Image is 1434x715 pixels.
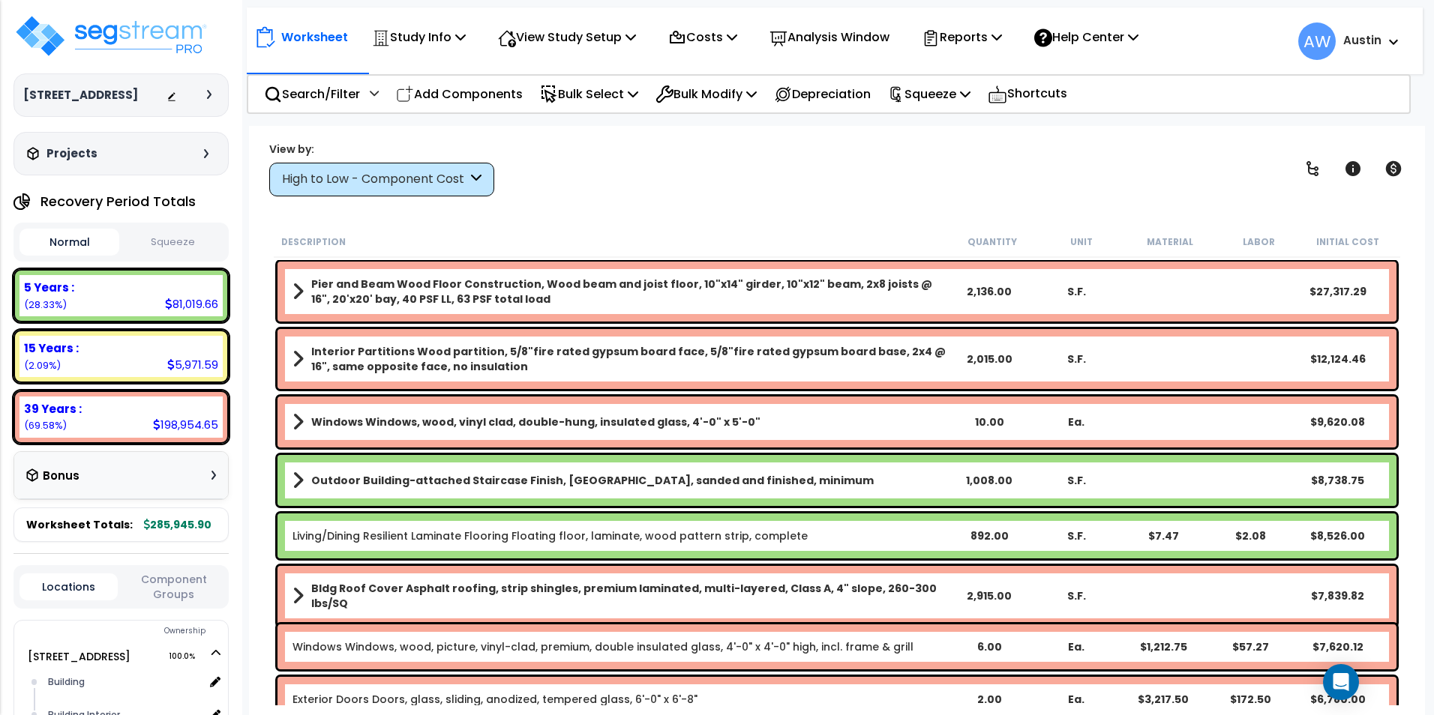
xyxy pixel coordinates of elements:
div: 5,971.59 [167,357,218,372]
a: [STREET_ADDRESS] 100.0% [28,649,130,664]
p: Bulk Modify [655,84,757,104]
b: Bldg Roof Cover Asphalt roofing, strip shingles, premium laminated, multi-layered, Class A, 4" sl... [311,581,946,611]
p: Depreciation [774,84,871,104]
b: Outdoor Building-attached Staircase Finish, [GEOGRAPHIC_DATA], sanded and finished, minimum [311,473,874,488]
div: S.F. [1033,284,1120,299]
small: Description [281,236,346,248]
b: 39 Years : [24,401,82,417]
div: Ownership [44,622,228,640]
p: Squeeze [888,84,970,104]
b: Interior Partitions Wood partition, 5/8"fire rated gypsum board face, 5/8"fire rated gypsum board... [311,344,946,374]
h3: Projects [46,146,97,161]
b: 285,945.90 [144,517,211,532]
p: Costs [668,27,737,47]
div: 892.00 [946,528,1033,543]
div: 2,015.00 [946,352,1033,366]
a: Individual Item [292,692,697,707]
button: Locations [19,573,118,600]
a: Individual Item [292,528,808,543]
small: 2.0883635680735413% [24,359,61,372]
span: Worksheet Totals: [26,517,133,532]
p: Search/Filter [264,84,360,104]
span: AW [1298,22,1336,60]
div: $8,526.00 [1294,528,1381,543]
p: Worksheet [281,27,348,47]
div: 6.00 [946,639,1033,654]
div: View by: [269,142,494,157]
div: Depreciation [766,76,879,112]
button: Squeeze [123,229,223,256]
b: Windows Windows, wood, vinyl clad, double-hung, insulated glass, 4'-0" x 5'-0" [311,414,760,429]
b: 15 Years : [24,340,79,356]
small: Initial Cost [1316,236,1379,248]
p: Help Center [1034,27,1138,47]
p: Add Components [396,84,523,104]
div: Ea. [1033,414,1120,429]
small: Labor [1243,236,1275,248]
b: 5 Years : [24,280,74,295]
div: S.F. [1033,473,1120,488]
small: 28.333912114144667% [24,298,67,311]
small: Material [1147,236,1193,248]
p: Reports [922,27,1002,47]
div: S.F. [1033,588,1120,603]
b: Pier and Beam Wood Floor Construction, Wood beam and joist floor, 10"x14" girder, 10"x12" beam, 2... [311,277,946,307]
div: 10.00 [946,414,1033,429]
div: $1,212.75 [1120,639,1207,654]
div: $172.50 [1207,692,1294,707]
div: S.F. [1033,352,1120,366]
small: Quantity [967,236,1017,248]
div: 81,019.66 [165,296,218,312]
a: Assembly Title [292,411,946,432]
h3: [STREET_ADDRESS] [23,88,138,103]
h4: Recovery Period Totals [40,194,196,209]
div: 2,915.00 [946,588,1033,603]
div: 2,136.00 [946,284,1033,299]
div: $27,317.29 [1294,284,1381,299]
p: Bulk Select [540,84,638,104]
div: $7.47 [1120,528,1207,543]
div: $57.27 [1207,639,1294,654]
div: Shortcuts [979,76,1075,112]
button: Normal [19,229,119,256]
div: $7,620.12 [1294,639,1381,654]
div: 1,008.00 [946,473,1033,488]
div: $8,738.75 [1294,473,1381,488]
button: Component Groups [125,571,223,603]
div: Add Components [388,76,531,112]
a: Assembly Title [292,581,946,611]
small: 69.57772431778179% [24,419,67,432]
p: Study Info [372,27,466,47]
div: 2.00 [946,692,1033,707]
div: $6,780.00 [1294,692,1381,707]
div: Ea. [1033,639,1120,654]
div: 198,954.65 [153,417,218,432]
a: Assembly Title [292,470,946,491]
div: $9,620.08 [1294,414,1381,429]
p: Shortcuts [988,83,1067,105]
div: Open Intercom Messenger [1323,664,1359,700]
img: logo_pro_r.png [13,13,208,58]
a: Assembly Title [292,344,946,374]
p: View Study Setup [498,27,636,47]
a: Assembly Title [292,277,946,307]
h3: Bonus [43,470,79,483]
div: S.F. [1033,528,1120,543]
div: High to Low - Component Cost [282,171,467,188]
a: Individual Item [292,639,913,654]
span: 100.0% [169,648,208,666]
div: $12,124.46 [1294,352,1381,366]
div: Ea. [1033,692,1120,707]
div: $3,217.50 [1120,692,1207,707]
p: Analysis Window [769,27,889,47]
b: Austin [1343,32,1381,48]
div: $2.08 [1207,528,1294,543]
div: $7,839.82 [1294,588,1381,603]
div: Building [44,673,204,691]
small: Unit [1070,236,1093,248]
